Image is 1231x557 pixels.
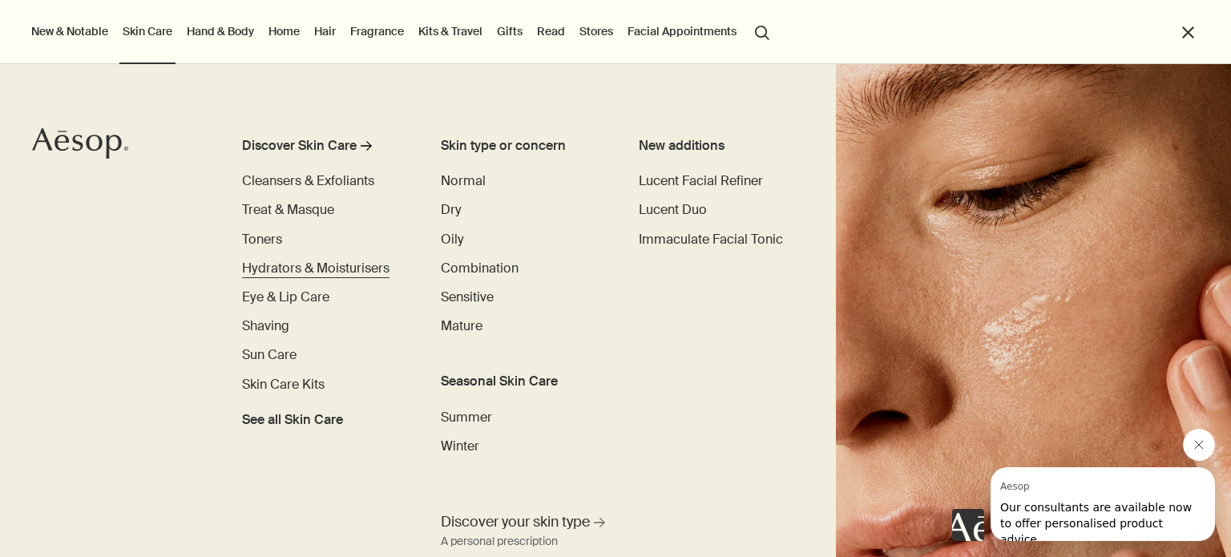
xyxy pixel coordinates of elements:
iframe: Message from Aesop [991,467,1215,541]
a: Hand & Body [184,21,257,42]
div: Aesop says "Our consultants are available now to offer personalised product advice.". Open messag... [952,429,1215,541]
button: Stores [576,21,616,42]
iframe: Close message from Aesop [1183,429,1215,461]
span: See all Skin Care [242,410,343,430]
iframe: no content [952,509,984,541]
span: Toners [242,231,282,248]
a: Skin Care [119,21,176,42]
a: Fragrance [347,21,407,42]
a: Summer [441,408,492,427]
span: Oily [441,231,464,248]
span: Summer [441,409,492,426]
a: Aesop [28,123,132,168]
a: Kits & Travel [415,21,486,42]
a: Sun Care [242,345,297,365]
a: Lucent Duo [639,200,707,220]
a: Combination [441,259,519,278]
a: Immaculate Facial Tonic [639,230,783,249]
div: New additions [639,136,799,155]
img: Woman holding her face with her hands [836,64,1231,557]
button: New & Notable [28,21,111,42]
a: Treat & Masque [242,200,334,220]
span: Our consultants are available now to offer personalised product advice. [10,34,201,79]
span: Mature [441,317,482,334]
a: Eye & Lip Care [242,288,329,307]
button: Close the Menu [1179,23,1197,42]
span: Winter [441,438,479,454]
span: Sun Care [242,346,297,363]
a: Sensitive [441,288,494,307]
a: Cleansers & Exfoliants [242,172,374,191]
span: Dry [441,201,462,218]
span: Eye & Lip Care [242,289,329,305]
a: Skin Care Kits [242,375,325,394]
a: Toners [242,230,282,249]
a: Hydrators & Moisturisers [242,259,389,278]
div: Discover Skin Care [242,136,357,155]
div: A personal prescription [441,532,558,551]
a: Oily [441,230,464,249]
span: Immaculate Facial Tonic [639,231,783,248]
span: Treat & Masque [242,201,334,218]
h3: Seasonal Skin Care [441,372,601,391]
span: Discover your skin type [441,512,590,532]
a: Dry [441,200,462,220]
a: See all Skin Care [242,404,343,430]
a: Home [265,21,303,42]
span: Hydrators & Moisturisers [242,260,389,276]
a: Normal [441,172,486,191]
span: Cleansers & Exfoliants [242,172,374,189]
span: Lucent Duo [639,201,707,218]
a: Gifts [494,21,526,42]
a: Read [534,21,568,42]
span: Sensitive [441,289,494,305]
a: Shaving [242,317,289,336]
span: Normal [441,172,486,189]
a: Mature [441,317,482,336]
span: Combination [441,260,519,276]
a: Hair [311,21,339,42]
span: Lucent Facial Refiner [639,172,763,189]
a: Lucent Facial Refiner [639,172,763,191]
h3: Skin type or concern [441,136,601,155]
svg: Aesop [32,127,128,159]
span: Skin Care Kits [242,376,325,393]
a: Discover Skin Care [242,136,404,162]
a: Winter [441,437,479,456]
button: Open search [748,16,777,46]
a: Facial Appointments [624,21,740,42]
span: Shaving [242,317,289,334]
